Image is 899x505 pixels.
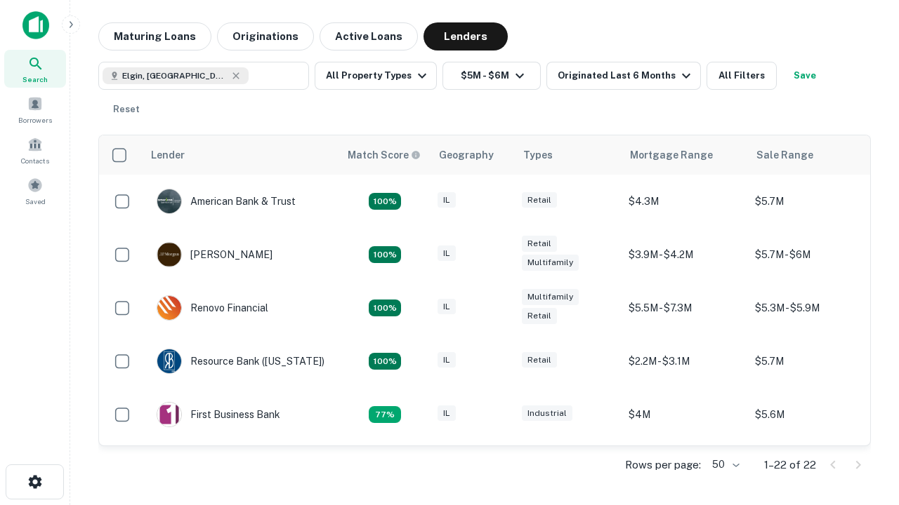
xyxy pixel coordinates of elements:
p: Rows per page: [625,457,701,473]
button: $5M - $6M [442,62,541,90]
span: Search [22,74,48,85]
img: picture [157,189,181,213]
div: IL [438,299,456,315]
div: Matching Properties: 4, hasApolloMatch: undefined [369,353,401,370]
div: Originated Last 6 Months [558,67,695,84]
div: Matching Properties: 4, hasApolloMatch: undefined [369,299,401,316]
th: Geography [431,135,515,175]
div: First Business Bank [157,402,280,427]
div: Mortgage Range [630,147,713,163]
td: $5.7M - $6M [748,228,874,281]
td: $5.5M - $7.3M [622,281,748,335]
th: Capitalize uses an advanced AI algorithm to match your search with the best lender. The match sco... [339,135,431,175]
span: Contacts [21,155,49,166]
div: [PERSON_NAME] [157,242,273,267]
td: $5.7M [748,335,874,388]
img: picture [157,243,181,267]
div: Types [523,147,553,163]
span: Elgin, [GEOGRAPHIC_DATA], [GEOGRAPHIC_DATA] [122,69,228,82]
td: $4M [622,388,748,441]
div: Geography [439,147,494,163]
td: $5.1M [748,441,874,494]
div: Resource Bank ([US_STATE]) [157,349,324,374]
div: Industrial [522,405,572,422]
a: Search [4,50,66,88]
div: Matching Properties: 3, hasApolloMatch: undefined [369,406,401,423]
td: $3.1M [622,441,748,494]
iframe: Chat Widget [829,348,899,415]
td: $5.3M - $5.9M [748,281,874,335]
td: $3.9M - $4.2M [622,228,748,281]
div: Capitalize uses an advanced AI algorithm to match your search with the best lender. The match sco... [348,147,421,163]
img: picture [157,403,181,426]
td: $5.7M [748,175,874,228]
div: Lender [151,147,185,163]
button: Originations [217,22,314,50]
div: IL [438,192,456,208]
img: capitalize-icon.png [22,11,49,39]
button: Save your search to get updates of matches that match your search criteria. [782,62,827,90]
div: Retail [522,308,557,324]
button: Reset [104,95,149,123]
button: Active Loans [320,22,418,50]
td: $5.6M [748,388,874,441]
img: picture [157,296,181,320]
div: Retail [522,192,557,208]
div: 50 [707,454,742,475]
div: IL [438,352,456,368]
th: Sale Range [748,135,874,175]
div: Matching Properties: 4, hasApolloMatch: undefined [369,246,401,263]
div: Sale Range [756,147,813,163]
a: Contacts [4,131,66,169]
a: Borrowers [4,90,66,128]
th: Lender [143,135,339,175]
button: All Filters [707,62,777,90]
button: Originated Last 6 Months [546,62,701,90]
button: Lenders [424,22,508,50]
div: Multifamily [522,289,579,305]
img: picture [157,349,181,373]
td: $2.2M - $3.1M [622,335,748,388]
div: Retail [522,236,557,252]
div: Multifamily [522,255,579,271]
span: Borrowers [18,114,52,126]
div: Retail [522,352,557,368]
div: IL [438,245,456,262]
button: Maturing Loans [98,22,211,50]
div: American Bank & Trust [157,189,296,214]
div: Renovo Financial [157,295,268,321]
p: 1–22 of 22 [764,457,816,473]
h6: Match Score [348,147,418,163]
span: Saved [25,196,46,207]
td: $4.3M [622,175,748,228]
div: IL [438,405,456,422]
button: All Property Types [315,62,437,90]
th: Types [515,135,622,175]
th: Mortgage Range [622,135,748,175]
a: Saved [4,172,66,210]
div: Matching Properties: 7, hasApolloMatch: undefined [369,193,401,210]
